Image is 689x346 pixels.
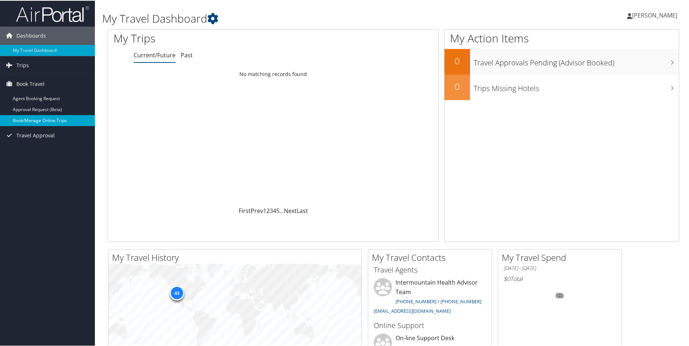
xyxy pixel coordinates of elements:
[444,54,470,66] h2: 0
[169,285,184,300] div: 43
[504,274,616,282] h6: Total
[297,206,308,214] a: Last
[16,26,46,44] span: Dashboards
[444,80,470,92] h2: 0
[396,297,481,304] a: [PHONE_NUMBER] / [PHONE_NUMBER]
[474,53,679,67] h3: Travel Approvals Pending (Advisor Booked)
[627,4,685,26] a: [PERSON_NAME]
[134,50,176,58] a: Current/Future
[504,274,510,282] span: $0
[263,206,266,214] a: 1
[502,251,621,263] h2: My Travel Spend
[16,74,45,92] span: Book Travel
[273,206,276,214] a: 4
[444,48,679,74] a: 0Travel Approvals Pending (Advisor Booked)
[504,264,616,271] h6: [DATE] - [DATE]
[108,67,438,80] td: No matching records found
[374,264,486,274] h3: Travel Agents
[374,307,451,313] a: [EMAIL_ADDRESS][DOMAIN_NAME]
[372,251,492,263] h2: My Travel Contacts
[280,206,284,214] span: …
[112,251,361,263] h2: My Travel History
[16,5,89,22] img: airportal-logo.png
[632,11,677,19] span: [PERSON_NAME]
[444,30,679,45] h1: My Action Items
[181,50,193,58] a: Past
[266,206,270,214] a: 2
[370,277,490,316] li: Intermountain Health Advisor Team
[239,206,251,214] a: First
[284,206,297,214] a: Next
[113,30,295,45] h1: My Trips
[251,206,263,214] a: Prev
[557,293,563,297] tspan: 0%
[444,74,679,99] a: 0Trips Missing Hotels
[276,206,280,214] a: 5
[102,10,490,26] h1: My Travel Dashboard
[16,56,29,74] span: Trips
[270,206,273,214] a: 3
[474,79,679,93] h3: Trips Missing Hotels
[374,320,486,330] h3: Online Support
[16,126,55,144] span: Travel Approval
